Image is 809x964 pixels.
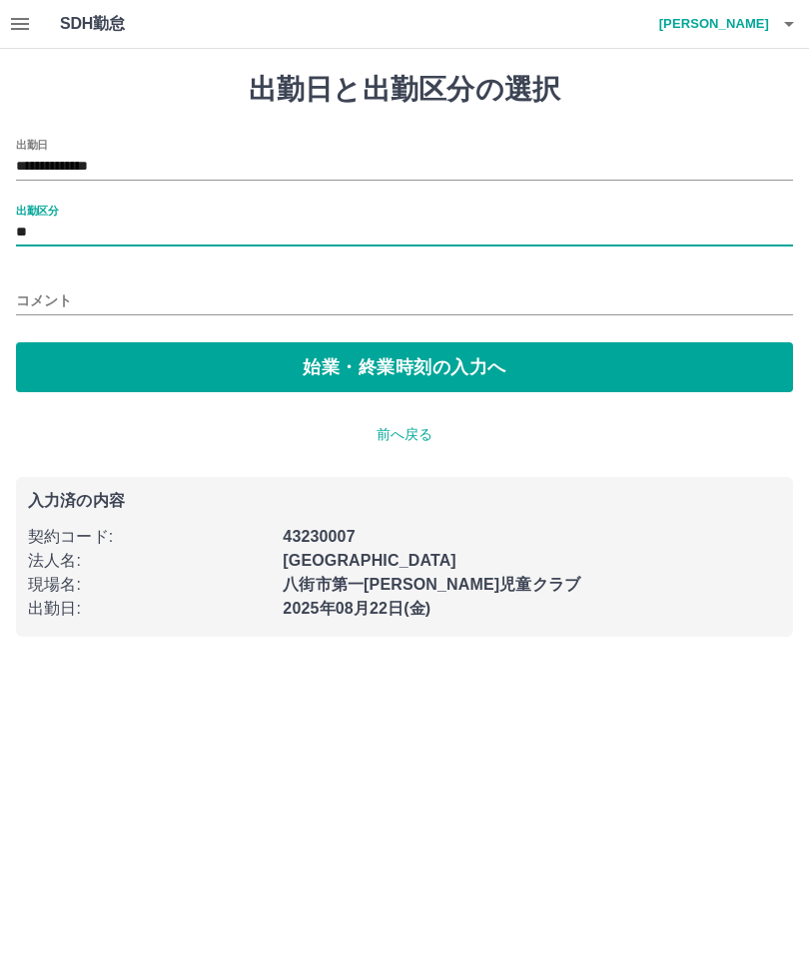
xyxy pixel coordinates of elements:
[283,576,580,593] b: 八街市第一[PERSON_NAME]児童クラブ
[283,552,456,569] b: [GEOGRAPHIC_DATA]
[16,342,793,392] button: 始業・終業時刻の入力へ
[28,525,271,549] p: 契約コード :
[16,73,793,107] h1: 出勤日と出勤区分の選択
[28,493,781,509] p: 入力済の内容
[28,597,271,621] p: 出勤日 :
[28,573,271,597] p: 現場名 :
[16,203,58,218] label: 出勤区分
[283,600,430,617] b: 2025年08月22日(金)
[283,528,355,545] b: 43230007
[16,424,793,445] p: 前へ戻る
[28,549,271,573] p: 法人名 :
[16,137,48,152] label: 出勤日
